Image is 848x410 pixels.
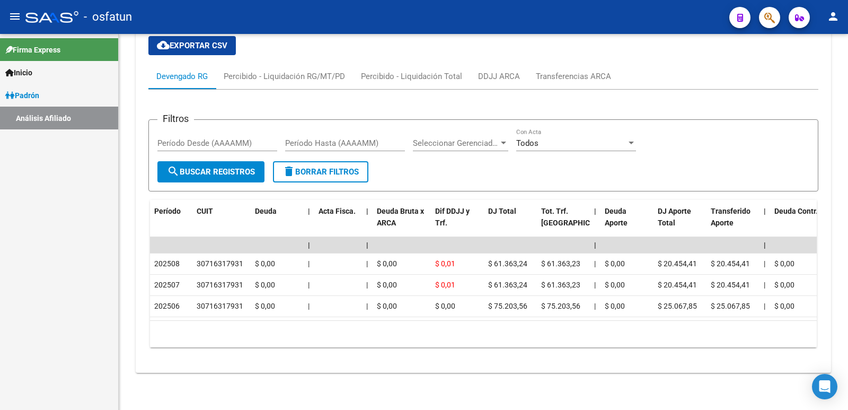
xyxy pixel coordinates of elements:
[154,207,181,215] span: Período
[536,71,611,82] div: Transferencias ARCA
[192,200,251,247] datatable-header-cell: CUIT
[488,259,527,268] span: $ 61.363,24
[541,302,580,310] span: $ 75.203,56
[8,10,21,23] mat-icon: menu
[413,138,499,148] span: Seleccionar Gerenciador
[157,161,264,182] button: Buscar Registros
[605,207,628,228] span: Deuda Aporte
[435,207,470,228] span: Dif DDJJ y Trf.
[594,207,596,215] span: |
[605,302,625,310] span: $ 0,00
[478,71,520,82] div: DDJJ ARCA
[435,259,455,268] span: $ 0,01
[167,165,180,178] mat-icon: search
[488,281,527,289] span: $ 61.363,24
[154,259,180,268] span: 202508
[377,207,424,228] span: Deuda Bruta x ARCA
[282,167,359,177] span: Borrar Filtros
[658,281,697,289] span: $ 20.454,41
[594,259,596,268] span: |
[373,200,431,247] datatable-header-cell: Deuda Bruta x ARCA
[541,259,580,268] span: $ 61.363,23
[5,67,32,78] span: Inicio
[377,302,397,310] span: $ 0,00
[255,259,275,268] span: $ 0,00
[255,281,275,289] span: $ 0,00
[488,302,527,310] span: $ 75.203,56
[658,259,697,268] span: $ 20.454,41
[774,259,794,268] span: $ 0,00
[759,200,770,247] datatable-header-cell: |
[255,302,275,310] span: $ 0,00
[197,300,243,312] div: 30716317931
[435,281,455,289] span: $ 0,01
[366,241,368,249] span: |
[308,281,310,289] span: |
[156,71,208,82] div: Devengado RG
[157,111,194,126] h3: Filtros
[362,200,373,247] datatable-header-cell: |
[764,241,766,249] span: |
[658,207,691,228] span: DJ Aporte Total
[812,374,837,399] div: Open Intercom Messenger
[308,241,310,249] span: |
[366,207,368,215] span: |
[157,39,170,51] mat-icon: cloud_download
[711,302,750,310] span: $ 25.067,85
[308,259,310,268] span: |
[764,281,765,289] span: |
[314,200,362,247] datatable-header-cell: Acta Fisca.
[711,281,750,289] span: $ 20.454,41
[764,302,765,310] span: |
[431,200,484,247] datatable-header-cell: Dif DDJJ y Trf.
[594,302,596,310] span: |
[251,200,304,247] datatable-header-cell: Deuda
[154,302,180,310] span: 202506
[537,200,590,247] datatable-header-cell: Tot. Trf. Bruto
[706,200,759,247] datatable-header-cell: Transferido Aporte
[366,259,368,268] span: |
[377,259,397,268] span: $ 0,00
[764,207,766,215] span: |
[197,258,243,270] div: 30716317931
[516,138,538,148] span: Todos
[590,200,600,247] datatable-header-cell: |
[435,302,455,310] span: $ 0,00
[658,302,697,310] span: $ 25.067,85
[308,207,310,215] span: |
[154,281,180,289] span: 202507
[224,71,345,82] div: Percibido - Liquidación RG/MT/PD
[5,44,60,56] span: Firma Express
[282,165,295,178] mat-icon: delete
[764,259,765,268] span: |
[711,259,750,268] span: $ 20.454,41
[304,200,314,247] datatable-header-cell: |
[594,281,596,289] span: |
[770,200,823,247] datatable-header-cell: Deuda Contr.
[197,207,213,215] span: CUIT
[484,200,537,247] datatable-header-cell: DJ Total
[157,41,227,50] span: Exportar CSV
[594,241,596,249] span: |
[605,259,625,268] span: $ 0,00
[84,5,132,29] span: - osfatun
[150,200,192,247] datatable-header-cell: Período
[600,200,653,247] datatable-header-cell: Deuda Aporte
[366,281,368,289] span: |
[541,281,580,289] span: $ 61.363,23
[197,279,243,291] div: 30716317931
[319,207,356,215] span: Acta Fisca.
[255,207,277,215] span: Deuda
[273,161,368,182] button: Borrar Filtros
[774,207,818,215] span: Deuda Contr.
[167,167,255,177] span: Buscar Registros
[774,302,794,310] span: $ 0,00
[308,302,310,310] span: |
[774,281,794,289] span: $ 0,00
[361,71,462,82] div: Percibido - Liquidación Total
[711,207,750,228] span: Transferido Aporte
[653,200,706,247] datatable-header-cell: DJ Aporte Total
[488,207,516,215] span: DJ Total
[605,281,625,289] span: $ 0,00
[5,90,39,101] span: Padrón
